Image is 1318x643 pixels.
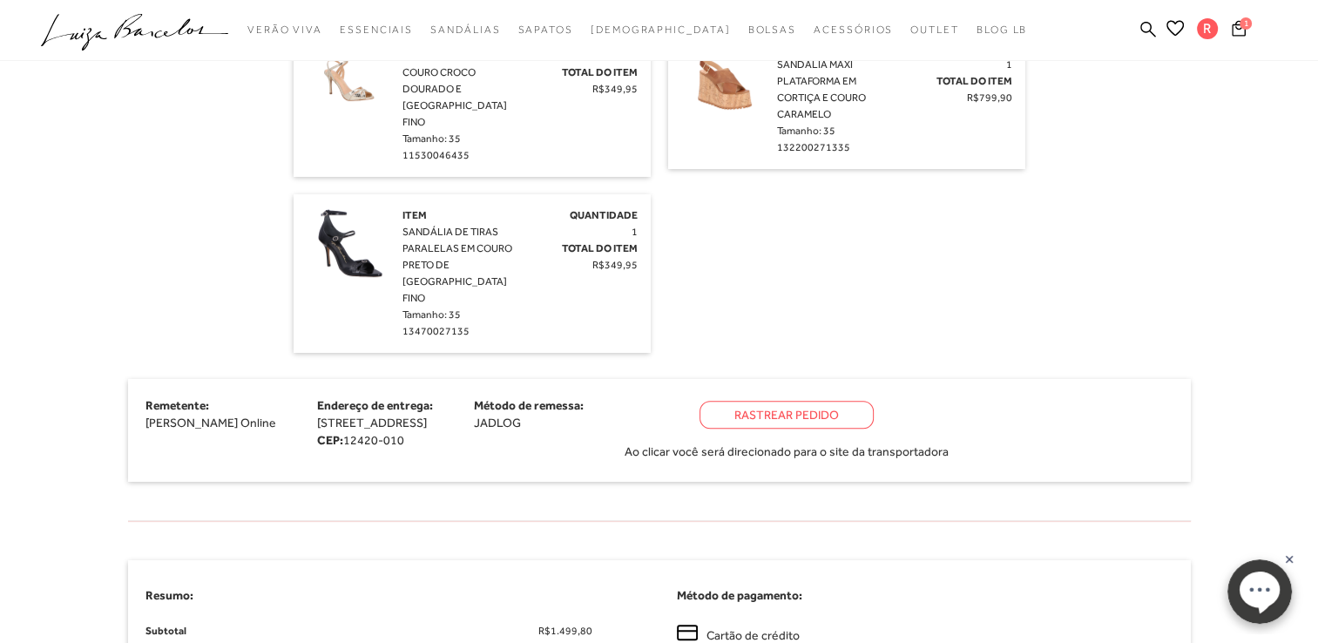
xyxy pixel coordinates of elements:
span: 12420-010 [343,433,404,447]
span: R$349,95 [592,259,638,271]
button: R [1189,17,1227,44]
span: SANDÁLIA PEEP TOE EM COURO CROCO DOURADO E [GEOGRAPHIC_DATA] FINO [402,50,516,128]
span: [PERSON_NAME] Online [145,416,276,430]
a: noSubCategoriesText [591,14,731,46]
span: 132200271335 [777,141,850,153]
span: R$349,95 [592,83,638,95]
a: noSubCategoriesText [517,14,572,46]
span: Tamanho: 35 [402,308,461,321]
h4: Método de pagamento: [677,586,1173,605]
span: 11530046435 [402,149,470,161]
span: Quantidade [570,209,638,221]
a: BLOG LB [977,14,1027,46]
span: JADLOG [474,416,521,430]
span: R$799,90 [967,91,1012,104]
h4: Resumo: [145,586,642,605]
span: 1 [1006,58,1012,71]
span: Total do Item [936,75,1012,87]
a: noSubCategoriesText [910,14,959,46]
span: Outlet [910,24,959,36]
span: 1 [632,226,638,238]
strong: CEP: [317,433,343,447]
span: Total do Item [562,242,638,254]
img: SANDÁLIA PEEP TOE EM COURO CROCO DOURADO E SALTO ALTO FINO [307,31,394,118]
span: Verão Viva [247,24,322,36]
a: noSubCategoriesText [247,14,322,46]
img: SANDÁLIA MAXI PLATAFORMA EM CORTIÇA E COURO CARAMELO [681,40,768,127]
span: [STREET_ADDRESS] [317,416,427,430]
a: noSubCategoriesText [747,14,796,46]
span: SANDÁLIA MAXI PLATAFORMA EM CORTIÇA E COURO CARAMELO [777,58,866,120]
a: noSubCategoriesText [814,14,893,46]
span: R [1197,18,1218,39]
a: noSubCategoriesText [430,14,500,46]
span: Tamanho: 35 [777,125,835,137]
span: Essenciais [340,24,413,36]
span: Sapatos [517,24,572,36]
span: 13470027135 [402,325,470,337]
span: Total do Item [562,66,638,78]
span: Bolsas [747,24,796,36]
span: Ao clicar você será direcionado para o site da transportadora [625,443,949,460]
span: Tamanho: 35 [402,132,461,145]
a: noSubCategoriesText [340,14,413,46]
span: SANDÁLIA DE TIRAS PARALELAS EM COURO PRETO DE [GEOGRAPHIC_DATA] FINO [402,226,512,304]
button: 1 [1227,19,1251,43]
span: Acessórios [814,24,893,36]
span: Sandálias [430,24,500,36]
span: Método de remessa: [474,398,584,412]
span: BLOG LB [977,24,1027,36]
a: Rastrear Pedido [700,401,874,429]
span: Item [402,209,427,221]
span: Subtotal [145,622,186,640]
span: Remetente: [145,398,209,412]
span: 1 [1240,17,1252,30]
span: R$1.499,80 [538,622,592,640]
span: Endereço de entrega: [317,398,433,412]
span: [DEMOGRAPHIC_DATA] [591,24,731,36]
img: SANDÁLIA DE TIRAS PARALELAS EM COURO PRETO DE SALTO ALTO FINO [307,207,394,294]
